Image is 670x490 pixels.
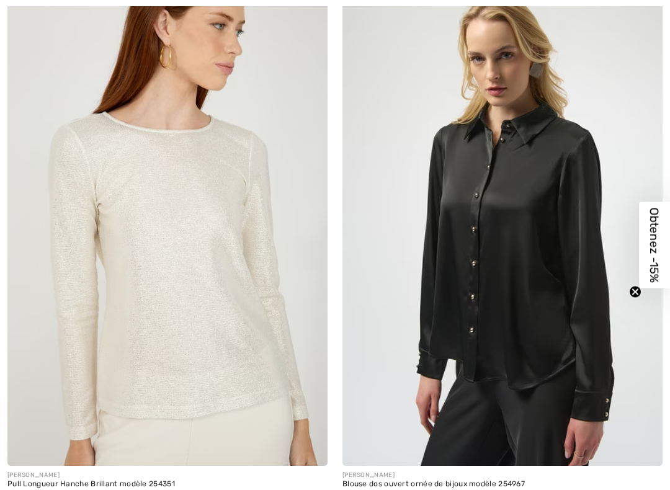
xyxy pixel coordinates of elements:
div: Obtenez -15%Close teaser [639,202,670,288]
div: [PERSON_NAME] [342,471,663,480]
div: [PERSON_NAME] [7,471,328,480]
div: Blouse dos ouvert ornée de bijoux modèle 254967 [342,480,663,489]
div: Pull Longueur Hanche Brillant modèle 254351 [7,480,328,489]
span: Obtenez -15% [648,208,662,283]
button: Close teaser [629,286,641,298]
